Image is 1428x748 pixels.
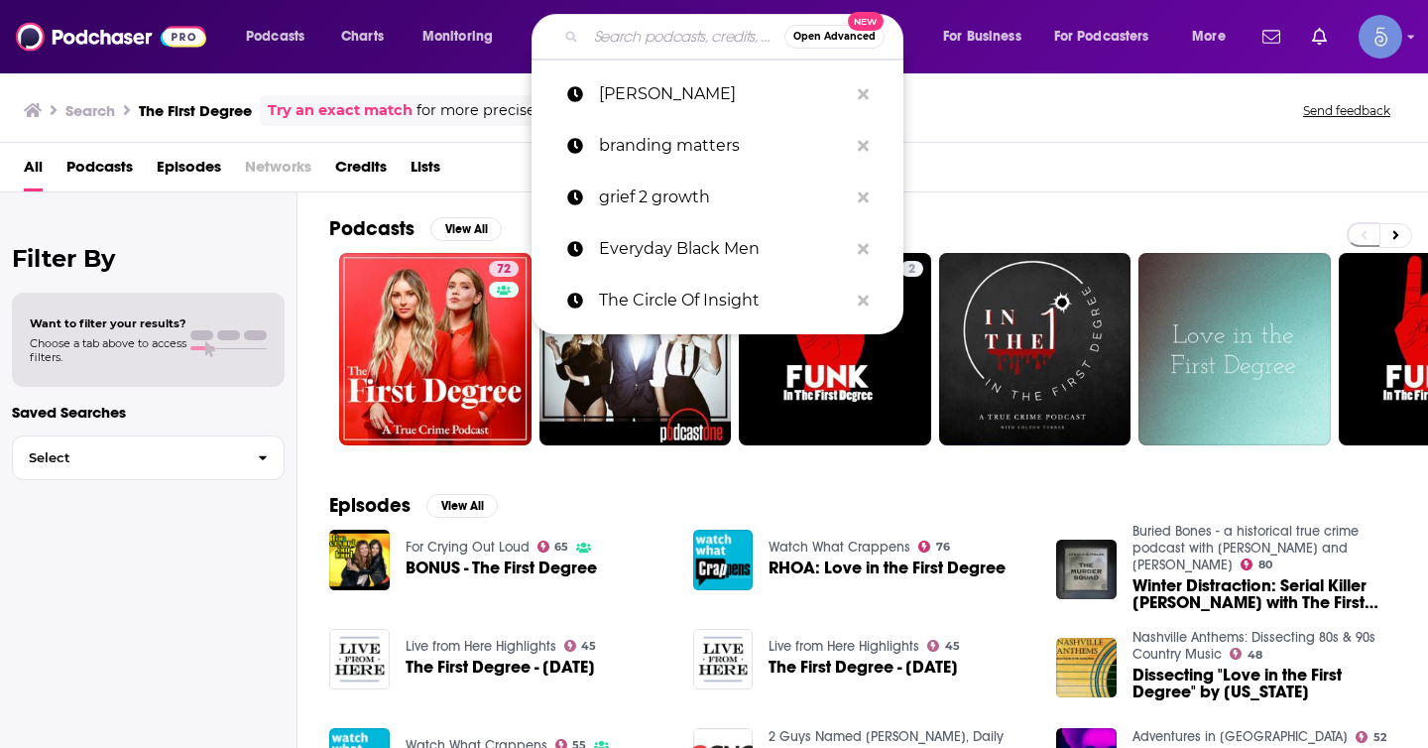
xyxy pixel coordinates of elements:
[793,32,876,42] span: Open Advanced
[537,541,569,553] a: 65
[1359,15,1402,59] img: User Profile
[554,543,568,552] span: 65
[246,23,304,51] span: Podcasts
[406,560,597,576] a: BONUS - The First Degree
[599,68,848,120] p: anu verma
[532,275,903,326] a: The Circle Of Insight
[335,151,387,191] a: Credits
[329,530,390,590] img: BONUS - The First Degree
[329,493,498,518] a: EpisodesView All
[30,336,186,364] span: Choose a tab above to access filters.
[406,659,595,676] a: The First Degree - October 13, 2018
[739,253,931,445] a: 2
[65,101,115,120] h3: Search
[693,530,754,590] img: RHOA: Love in the First Degree
[1132,577,1396,611] a: Winter Distraction: Serial Killer Joel Rifkin with The First Degree
[13,451,242,464] span: Select
[1359,15,1402,59] span: Logged in as Spiral5-G1
[341,23,384,51] span: Charts
[232,21,330,53] button: open menu
[430,217,502,241] button: View All
[1178,21,1250,53] button: open menu
[16,18,206,56] img: Podchaser - Follow, Share and Rate Podcasts
[422,23,493,51] span: Monitoring
[1132,523,1359,573] a: Buried Bones - a historical true crime podcast with Kate Winkler Dawson and Paul Holes
[936,543,950,552] span: 76
[411,151,440,191] a: Lists
[1041,21,1178,53] button: open menu
[329,216,415,241] h2: Podcasts
[497,260,511,280] span: 72
[139,101,252,120] h3: The First Degree
[1356,731,1386,743] a: 52
[409,21,519,53] button: open menu
[66,151,133,191] a: Podcasts
[406,659,595,676] span: The First Degree - [DATE]
[268,99,413,122] a: Try an exact match
[245,151,311,191] span: Networks
[848,12,884,31] span: New
[1132,728,1348,745] a: Adventures in New America
[1241,559,1272,570] a: 80
[1258,561,1272,569] span: 80
[532,68,903,120] a: [PERSON_NAME]
[599,275,848,326] p: The Circle Of Insight
[900,261,923,277] a: 2
[1056,540,1117,600] img: Winter Distraction: Serial Killer Joel Rifkin with The First Degree
[1192,23,1226,51] span: More
[927,640,960,652] a: 45
[1254,20,1288,54] a: Show notifications dropdown
[769,560,1006,576] a: RHOA: Love in the First Degree
[943,23,1021,51] span: For Business
[426,494,498,518] button: View All
[532,172,903,223] a: grief 2 growth
[1132,667,1396,700] span: Dissecting "Love in the First Degree" by [US_STATE]
[918,541,950,553] a: 76
[1230,648,1262,660] a: 48
[586,21,784,53] input: Search podcasts, credits, & more...
[539,253,732,445] a: 49
[550,14,922,60] div: Search podcasts, credits, & more...
[489,261,519,277] a: 72
[328,21,396,53] a: Charts
[599,223,848,275] p: Everyday Black Men
[1297,102,1396,119] button: Send feedback
[406,638,556,655] a: Live from Here Highlights
[581,642,596,651] span: 45
[24,151,43,191] a: All
[1373,733,1386,742] span: 52
[929,21,1046,53] button: open menu
[329,216,502,241] a: PodcastsView All
[339,253,532,445] a: 72
[416,99,588,122] span: for more precise results
[769,659,958,676] a: The First Degree - March 30, 2019
[599,120,848,172] p: branding matters
[406,539,530,556] a: For Crying Out Loud
[1132,577,1396,611] span: Winter Distraction: Serial Killer [PERSON_NAME] with The First Degree
[157,151,221,191] a: Episodes
[564,640,597,652] a: 45
[1056,638,1117,698] img: Dissecting "Love in the First Degree" by Alabama
[532,223,903,275] a: Everyday Black Men
[1359,15,1402,59] button: Show profile menu
[329,629,390,689] img: The First Degree - October 13, 2018
[693,629,754,689] a: The First Degree - March 30, 2019
[908,260,915,280] span: 2
[1132,667,1396,700] a: Dissecting "Love in the First Degree" by Alabama
[329,493,411,518] h2: Episodes
[784,25,885,49] button: Open AdvancedNew
[945,642,960,651] span: 45
[769,659,958,676] span: The First Degree - [DATE]
[769,539,910,556] a: Watch What Crappens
